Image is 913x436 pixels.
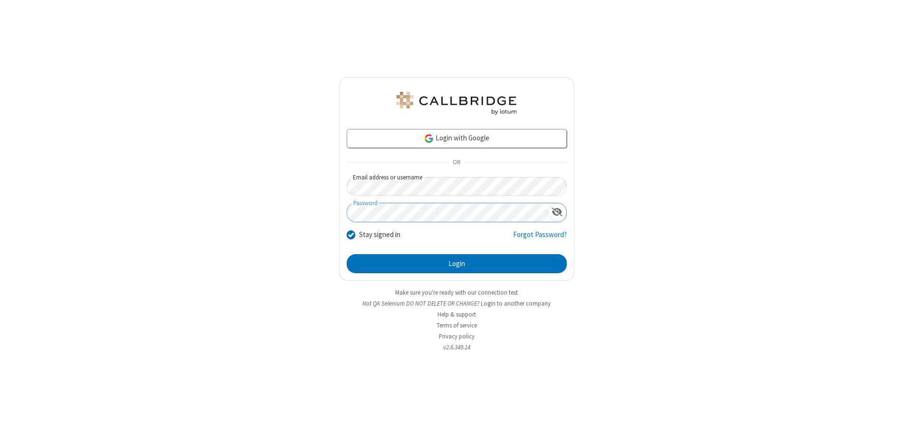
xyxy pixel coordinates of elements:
a: Terms of service [437,321,477,329]
button: Login [347,254,567,273]
input: Password [347,203,548,222]
a: Login with Google [347,129,567,148]
input: Email address or username [347,177,567,196]
a: Make sure you're ready with our connection test [395,288,518,297]
a: Forgot Password? [513,229,567,248]
span: OR [449,156,464,169]
a: Privacy policy [439,332,475,340]
button: Login to another company [481,299,551,308]
img: QA Selenium DO NOT DELETE OR CHANGE [395,92,518,115]
li: v2.6.349.14 [339,343,574,352]
li: Not QA Selenium DO NOT DELETE OR CHANGE? [339,299,574,308]
a: Help & support [437,310,476,318]
img: google-icon.png [424,133,434,144]
label: Stay signed in [359,229,400,240]
div: Show password [548,203,566,221]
